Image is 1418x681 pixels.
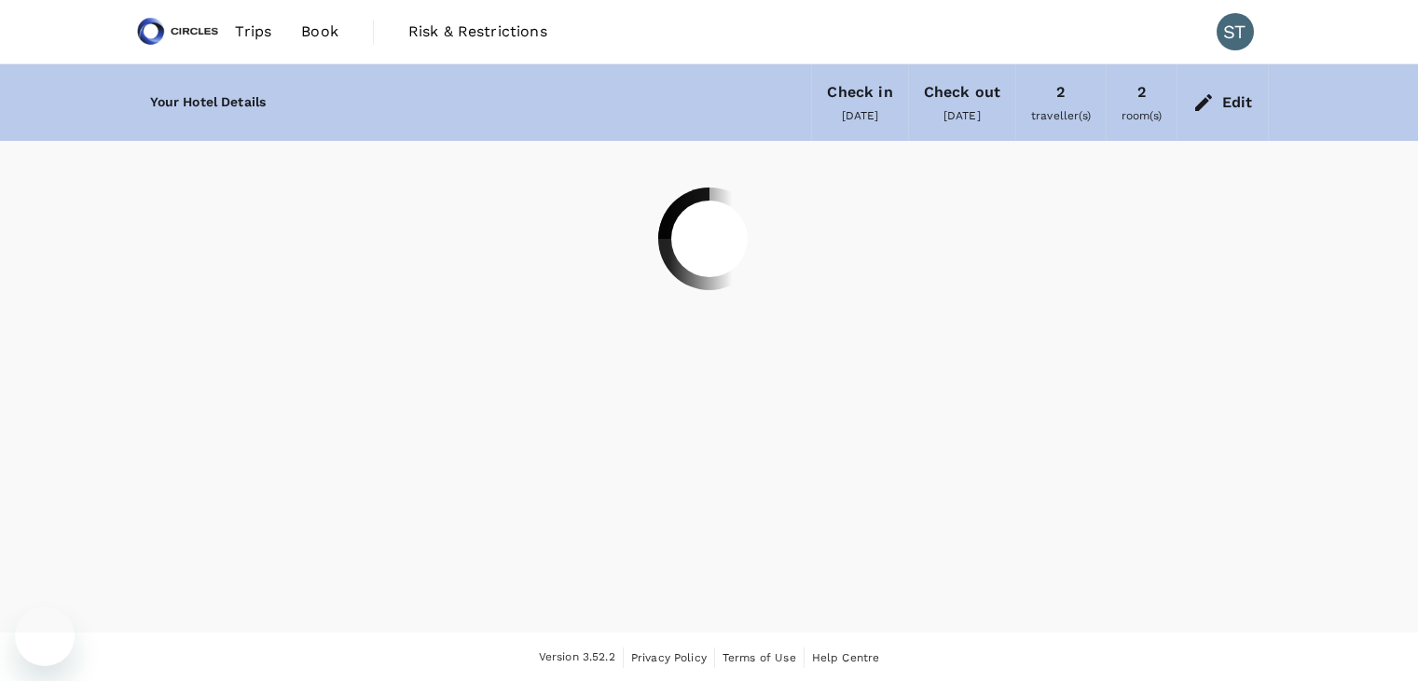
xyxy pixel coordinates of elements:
iframe: Button to launch messaging window [15,606,75,666]
span: Help Centre [812,651,880,664]
div: Check in [827,79,892,105]
div: 2 [1056,79,1065,105]
div: Check out [924,79,1000,105]
div: Edit [1222,90,1253,116]
span: Version 3.52.2 [539,648,615,667]
span: traveller(s) [1031,109,1091,122]
span: [DATE] [943,109,981,122]
div: 2 [1137,79,1146,105]
div: ST [1217,13,1254,50]
span: Terms of Use [723,651,796,664]
span: Risk & Restrictions [408,21,547,43]
a: Terms of Use [723,647,796,668]
span: Privacy Policy [631,651,707,664]
span: [DATE] [842,109,879,122]
span: Trips [235,21,271,43]
a: Help Centre [812,647,880,668]
img: Circles [135,11,221,52]
span: room(s) [1122,109,1162,122]
span: Book [301,21,338,43]
a: Privacy Policy [631,647,707,668]
h6: Your Hotel Details [150,92,267,113]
